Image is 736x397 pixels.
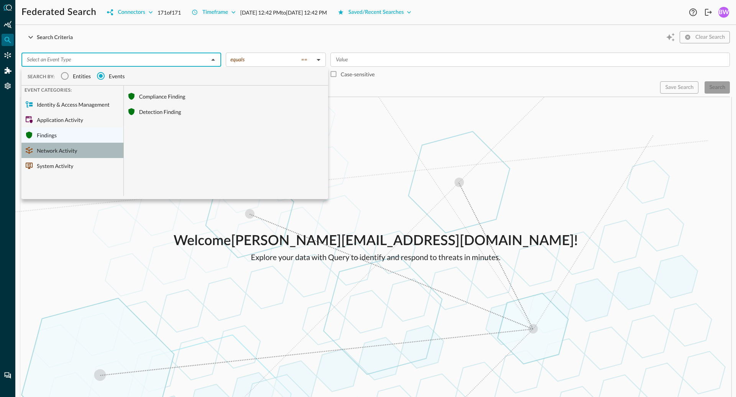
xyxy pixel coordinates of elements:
[174,252,578,263] p: Explore your data with Query to identify and respond to threats in minutes.
[21,31,77,43] button: Search Criteria
[301,56,307,63] span: ==
[2,80,14,92] div: Settings
[21,84,75,96] span: EVENT CATEGORIES:
[348,8,404,17] div: Saved/Recent Searches
[230,56,245,63] span: equals
[2,34,14,46] div: Federated Search
[2,49,14,61] div: Connectors
[202,8,228,17] div: Timeframe
[118,8,145,17] div: Connectors
[124,104,328,119] div: Detection Finding
[702,6,715,18] button: Logout
[21,143,123,158] div: Network Activity
[333,55,726,64] input: Value
[21,97,123,112] div: Identity & Access Management
[333,6,416,18] button: Saved/Recent Searches
[240,8,327,16] p: [DATE] 12:42 PM to [DATE] 12:42 PM
[2,369,14,382] div: Chat
[158,8,181,16] p: 171 of 171
[124,89,328,104] div: Compliance Finding
[37,33,73,42] div: Search Criteria
[21,6,96,18] h1: Federated Search
[2,64,14,77] div: Addons
[174,231,578,252] p: Welcome [PERSON_NAME][EMAIL_ADDRESS][DOMAIN_NAME] !
[230,56,314,63] div: equals
[2,18,14,31] div: Summary Insights
[24,55,206,64] input: Select an Event Type
[187,6,240,18] button: Timeframe
[21,158,123,173] div: System Activity
[102,6,157,18] button: Connectors
[208,54,219,65] button: Close
[687,6,699,18] button: Help
[341,70,375,78] p: Case-sensitive
[718,7,729,18] div: BW
[73,72,91,80] span: Entities
[28,74,55,79] span: SEARCH BY:
[21,112,123,127] div: Application Activity
[109,72,125,80] span: Events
